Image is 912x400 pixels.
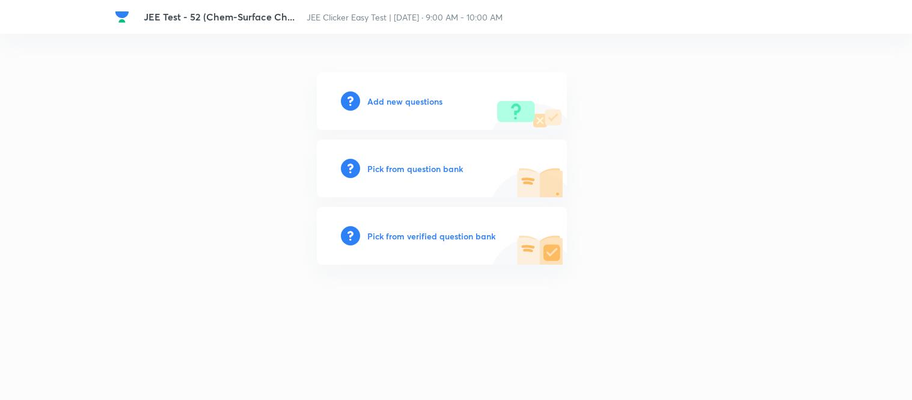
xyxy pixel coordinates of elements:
[307,11,503,23] span: JEE Clicker Easy Test | [DATE] · 9:00 AM - 10:00 AM
[144,10,295,23] span: JEE Test - 52 (Chem-Surface Ch...
[367,162,463,175] h6: Pick from question bank
[115,10,134,24] a: Company Logo
[367,95,442,108] h6: Add new questions
[115,10,129,24] img: Company Logo
[367,230,495,242] h6: Pick from verified question bank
